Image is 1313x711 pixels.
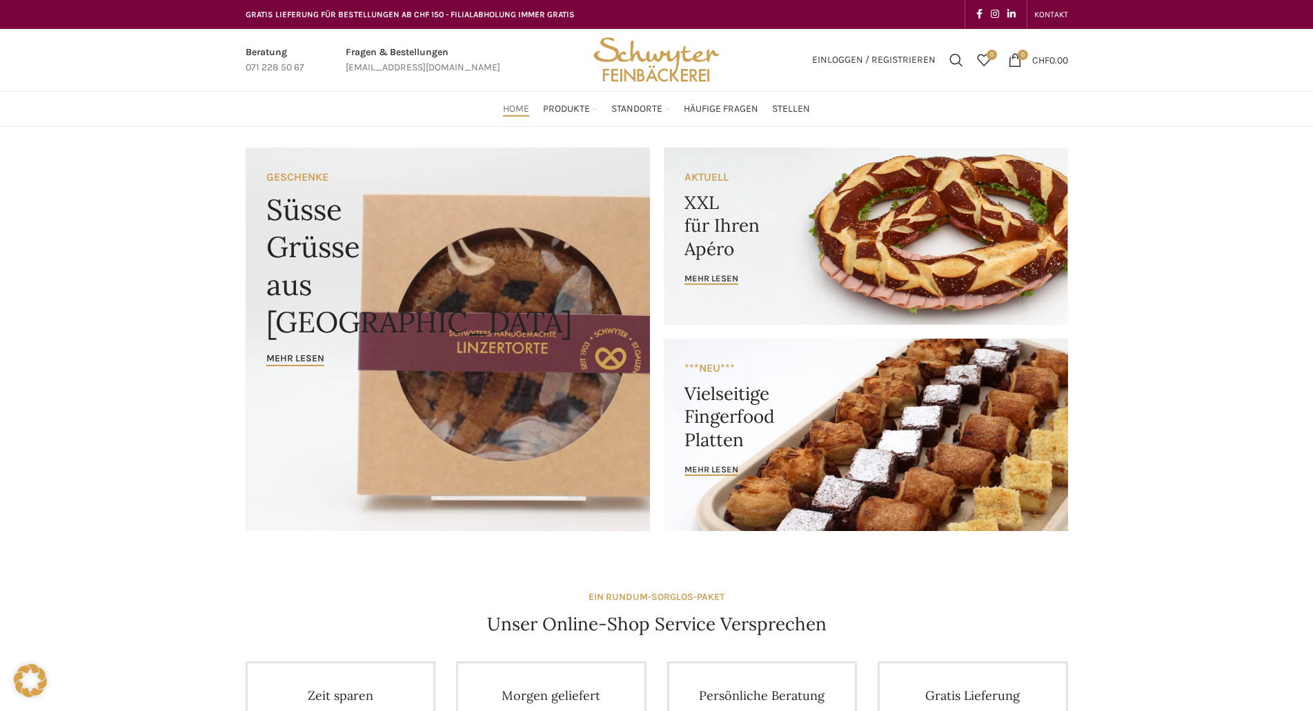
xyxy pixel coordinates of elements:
[900,688,1045,703] h4: Gratis Lieferung
[268,688,413,703] h4: Zeit sparen
[664,148,1068,325] a: Banner link
[246,45,304,76] a: Infobox link
[942,46,970,74] a: Suchen
[246,148,650,531] a: Banner link
[812,55,936,65] span: Einloggen / Registrieren
[772,103,810,116] span: Stellen
[664,339,1068,531] a: Banner link
[611,95,670,123] a: Standorte
[589,53,724,65] a: Site logo
[487,612,827,637] h4: Unser Online-Shop Service Versprechen
[1018,50,1028,60] span: 0
[1032,54,1049,66] span: CHF
[1032,54,1068,66] bdi: 0.00
[246,10,575,19] span: GRATIS LIEFERUNG FÜR BESTELLUNGEN AB CHF 150 - FILIALABHOLUNG IMMER GRATIS
[987,50,997,60] span: 0
[970,46,998,74] a: 0
[805,46,942,74] a: Einloggen / Registrieren
[684,103,758,116] span: Häufige Fragen
[1003,5,1020,24] a: Linkedin social link
[690,688,835,703] h4: Persönliche Beratung
[543,103,590,116] span: Produkte
[987,5,1003,24] a: Instagram social link
[970,46,998,74] div: Meine Wunschliste
[972,5,987,24] a: Facebook social link
[589,591,724,603] strong: EIN RUNDUM-SORGLOS-PAKET
[543,95,598,123] a: Produkte
[684,95,758,123] a: Häufige Fragen
[346,45,500,76] a: Infobox link
[479,688,624,703] h4: Morgen geliefert
[239,95,1075,123] div: Main navigation
[611,103,662,116] span: Standorte
[589,29,724,91] img: Bäckerei Schwyter
[1001,46,1075,74] a: 0 CHF0.00
[503,103,529,116] span: Home
[1027,1,1075,28] div: Secondary navigation
[1034,10,1068,19] span: KONTAKT
[1034,1,1068,28] a: KONTAKT
[503,95,529,123] a: Home
[772,95,810,123] a: Stellen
